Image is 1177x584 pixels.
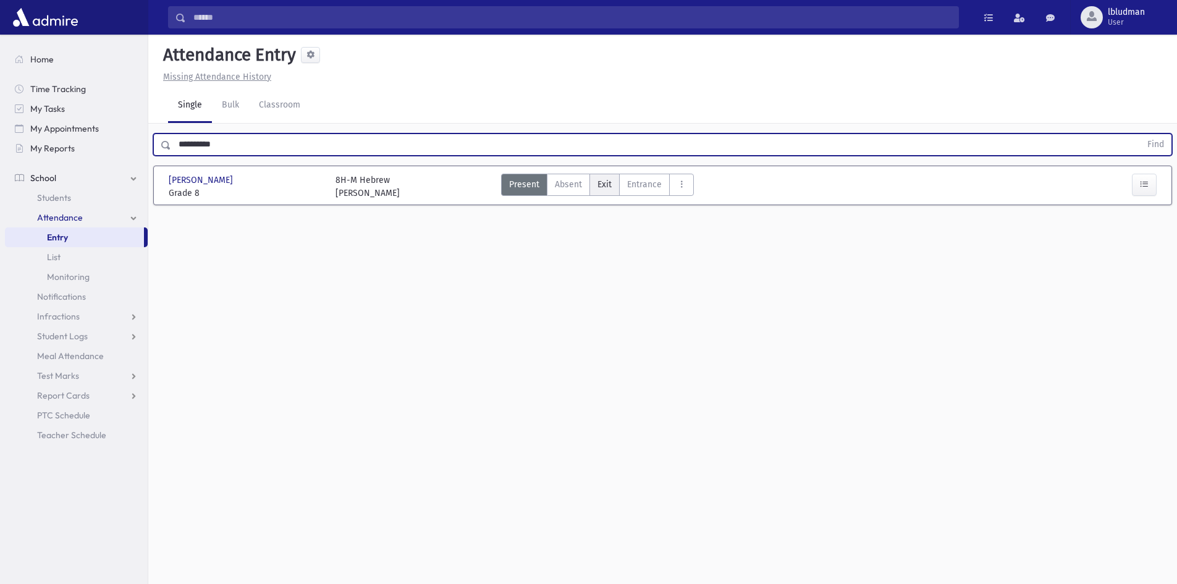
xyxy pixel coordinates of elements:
a: Students [5,188,148,208]
a: Time Tracking [5,79,148,99]
span: User [1108,17,1145,27]
a: Student Logs [5,326,148,346]
span: [PERSON_NAME] [169,174,235,187]
a: List [5,247,148,267]
input: Search [186,6,958,28]
a: Home [5,49,148,69]
div: AttTypes [501,174,694,200]
span: Students [37,192,71,203]
img: AdmirePro [10,5,81,30]
a: Single [168,88,212,123]
a: Report Cards [5,386,148,405]
a: My Appointments [5,119,148,138]
span: Time Tracking [30,83,86,95]
a: Entry [5,227,144,247]
span: PTC Schedule [37,410,90,421]
a: Classroom [249,88,310,123]
span: Test Marks [37,370,79,381]
span: Home [30,54,54,65]
a: Infractions [5,307,148,326]
span: My Tasks [30,103,65,114]
div: 8H-M Hebrew [PERSON_NAME] [335,174,400,200]
a: My Tasks [5,99,148,119]
span: My Reports [30,143,75,154]
a: Teacher Schedule [5,425,148,445]
span: Entry [47,232,68,243]
a: School [5,168,148,188]
span: Absent [555,178,582,191]
span: Infractions [37,311,80,322]
span: Present [509,178,539,191]
span: Attendance [37,212,83,223]
a: Notifications [5,287,148,307]
span: Notifications [37,291,86,302]
a: Monitoring [5,267,148,287]
h5: Attendance Entry [158,44,296,66]
span: Teacher Schedule [37,430,106,441]
a: My Reports [5,138,148,158]
span: Grade 8 [169,187,323,200]
span: My Appointments [30,123,99,134]
u: Missing Attendance History [163,72,271,82]
span: Student Logs [37,331,88,342]
a: Meal Attendance [5,346,148,366]
span: Report Cards [37,390,90,401]
button: Find [1140,134,1171,155]
a: Missing Attendance History [158,72,271,82]
span: Monitoring [47,271,90,282]
span: lbludman [1108,7,1145,17]
span: Meal Attendance [37,350,104,362]
a: Bulk [212,88,249,123]
span: List [47,252,61,263]
a: Test Marks [5,366,148,386]
span: Exit [597,178,612,191]
a: PTC Schedule [5,405,148,425]
a: Attendance [5,208,148,227]
span: Entrance [627,178,662,191]
span: School [30,172,56,184]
